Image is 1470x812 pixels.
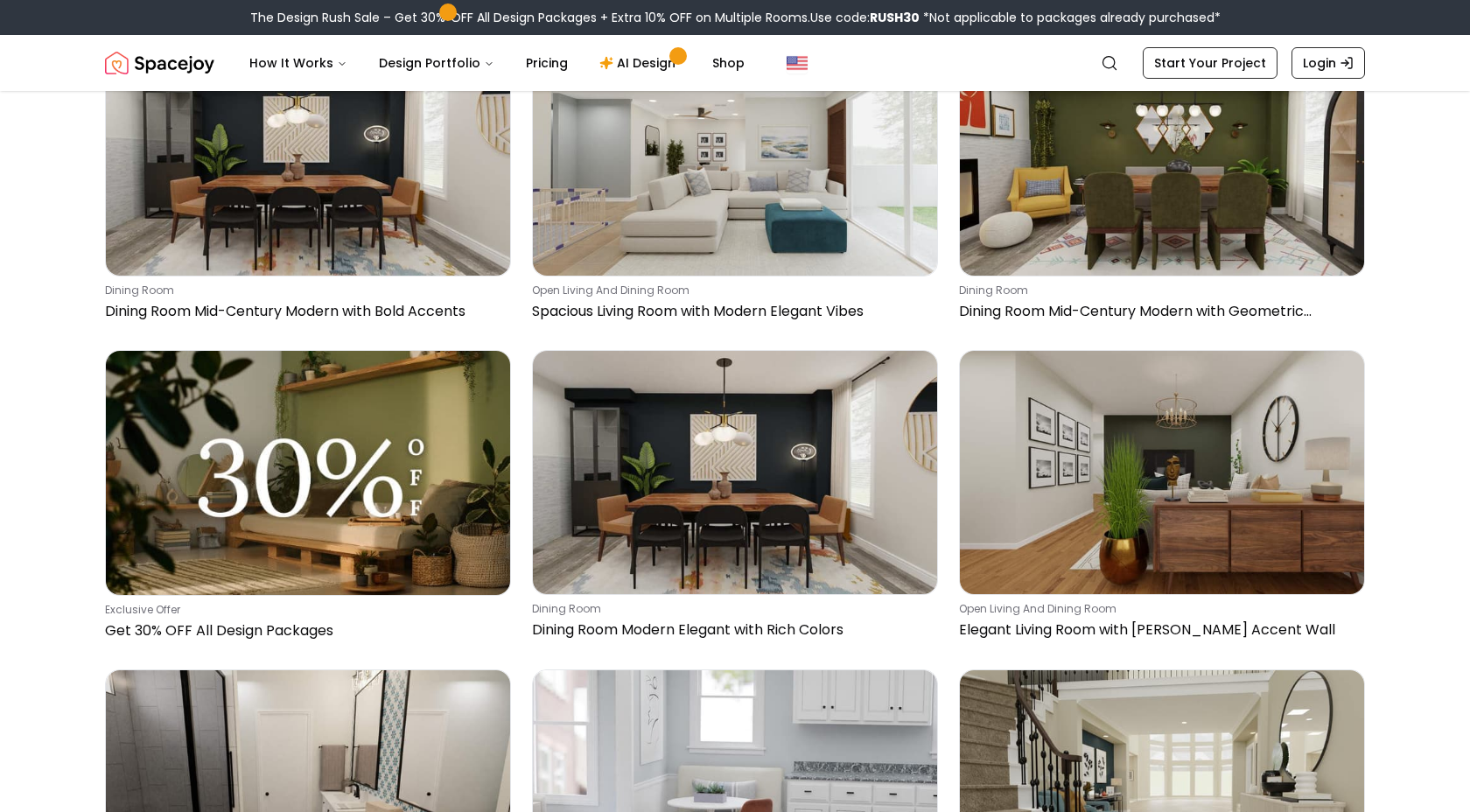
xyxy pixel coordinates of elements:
[533,351,937,593] img: Dining Room Modern Elegant with Rich Colors
[959,301,1358,322] p: Dining Room Mid-Century Modern with Geometric Lighting
[959,350,1365,647] a: Elegant Living Room with Rich Green Accent Wallopen living and dining roomElegant Living Room wit...
[959,32,1365,329] a: Dining Room Mid-Century Modern with Geometric Lightingdining roomDining Room Mid-Century Modern w...
[235,45,759,80] nav: Main
[105,35,1365,91] nav: Global
[250,9,1221,26] div: The Design Rush Sale – Get 30% OFF All Design Packages + Extra 10% OFF on Multiple Rooms.
[105,620,504,641] p: Get 30% OFF All Design Packages
[105,45,214,80] img: Spacejoy Logo
[959,602,1358,616] p: open living and dining room
[698,45,759,80] a: Shop
[532,32,938,329] a: Spacious Living Room with Modern Elegant Vibesopen living and dining roomSpacious Living Room wit...
[106,351,510,594] img: Get 30% OFF All Design Packages
[105,32,511,329] a: Dining Room Mid-Century Modern with Bold Accentsdining roomDining Room Mid-Century Modern with Bo...
[1143,47,1277,79] a: Start Your Project
[105,603,504,617] p: Exclusive Offer
[105,301,504,322] p: Dining Room Mid-Century Modern with Bold Accents
[960,351,1364,593] img: Elegant Living Room with Rich Green Accent Wall
[959,619,1358,640] p: Elegant Living Room with [PERSON_NAME] Accent Wall
[105,350,511,647] a: Get 30% OFF All Design PackagesExclusive OfferGet 30% OFF All Design Packages
[959,283,1358,297] p: dining room
[235,45,361,80] button: How It Works
[533,33,937,276] img: Spacious Living Room with Modern Elegant Vibes
[960,33,1364,276] img: Dining Room Mid-Century Modern with Geometric Lighting
[870,9,920,26] b: RUSH30
[532,619,931,640] p: Dining Room Modern Elegant with Rich Colors
[365,45,508,80] button: Design Portfolio
[106,33,510,276] img: Dining Room Mid-Century Modern with Bold Accents
[532,301,931,322] p: Spacious Living Room with Modern Elegant Vibes
[810,9,920,26] span: Use code:
[787,52,808,73] img: United States
[105,45,214,80] a: Spacejoy
[585,45,695,80] a: AI Design
[512,45,582,80] a: Pricing
[105,283,504,297] p: dining room
[532,283,931,297] p: open living and dining room
[532,350,938,647] a: Dining Room Modern Elegant with Rich Colorsdining roomDining Room Modern Elegant with Rich Colors
[1291,47,1365,79] a: Login
[920,9,1221,26] span: *Not applicable to packages already purchased*
[532,602,931,616] p: dining room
